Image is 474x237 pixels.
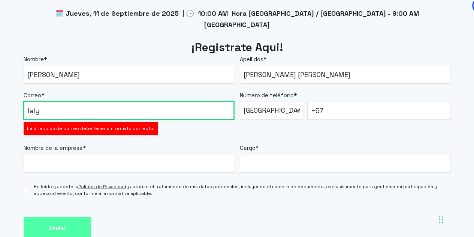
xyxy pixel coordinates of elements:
span: Correo [24,92,41,99]
a: Política de Privacidad [78,184,126,190]
iframe: Chat Widget [339,141,474,237]
div: Widget de chat [339,141,474,237]
span: Nombre [24,56,44,63]
span: He leído y acepto la y autorizo el tratamiento de mis datos personales, incluyendo el número de d... [34,183,450,197]
span: Apellidos [240,56,263,63]
span: Cargo [240,144,256,151]
span: Nombre de la empresa [24,144,83,151]
h2: ¡Registrate Aqui! [24,40,450,55]
span: Número de teléfono [240,92,294,99]
span: 🗓️ Jueves, 11 de Septiembre de 2025 | 🕒 10:00 AM Hora [GEOGRAPHIC_DATA] / [GEOGRAPHIC_DATA] - 9:0... [55,9,419,29]
label: La dirección de correo debe tener un formato correcto. [27,125,155,132]
div: Arrastrar [439,208,443,231]
input: He leído y acepto laPolítica de Privacidady autorizo el tratamiento de mis datos personales, incl... [24,187,30,193]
